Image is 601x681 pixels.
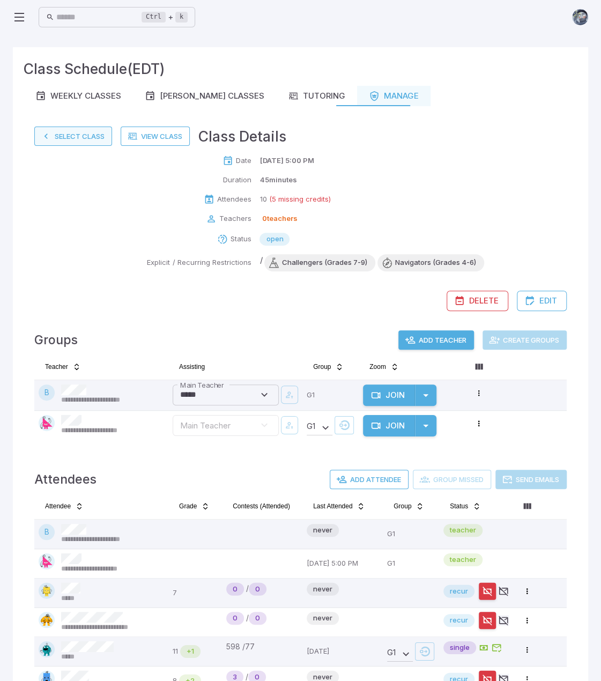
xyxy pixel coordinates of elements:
[259,234,290,245] span: open
[387,524,435,544] p: G1
[222,175,251,186] p: Duration
[450,502,468,510] span: Status
[145,90,264,102] div: [PERSON_NAME] Classes
[330,470,409,489] button: Add Attendee
[249,612,266,625] div: New Student
[307,641,379,662] p: Sep 24 5:00:00 PM
[226,613,244,624] span: 0
[34,330,78,350] h4: Groups
[45,362,68,371] span: Teacher
[387,553,435,574] p: G1
[226,582,298,595] div: /
[34,127,112,146] button: Select Class
[307,583,339,594] span: never
[142,11,188,24] div: +
[269,194,330,205] p: (5 missing credits)
[39,358,87,375] button: Teacher
[443,642,476,653] span: single
[173,582,218,603] p: 7
[249,582,266,595] div: New Student
[288,90,345,102] div: Tutoring
[363,415,415,436] button: Join
[39,415,55,431] img: right-triangle.svg
[219,213,251,224] p: Teachers
[307,419,332,435] div: G 1
[307,553,379,574] p: [DATE] 5:00 PM
[39,524,55,540] div: B
[142,12,166,23] kbd: Ctrl
[259,156,314,166] p: [DATE] 5:00 PM
[443,498,487,515] button: Status
[226,498,296,515] button: Contests (Attended)
[363,358,405,375] button: Zoom
[235,156,251,166] p: Date
[180,380,224,390] label: Main Teacher
[173,358,211,375] button: Assisting
[24,58,165,79] h3: Class Schedule (EDT)
[39,384,55,401] div: B
[307,525,339,536] span: never
[259,175,296,186] p: 45 minutes
[518,498,536,515] button: Column visibility
[226,612,244,625] div: Never Played
[447,291,508,311] button: Delete
[386,257,484,268] span: Navigators (Grades 4-6)
[39,553,55,569] img: right-triangle.svg
[387,646,413,662] div: G 1
[217,194,251,205] p: Attendees
[39,498,90,515] button: Attendee
[249,583,266,594] span: 0
[259,254,484,271] div: /
[179,362,205,371] span: Assisting
[307,384,354,406] p: G1
[394,502,411,510] span: Group
[226,612,298,625] div: /
[179,502,197,510] span: Grade
[307,498,372,515] button: Last Attended
[45,502,71,510] span: Attendee
[517,291,567,311] button: Edit
[180,646,201,657] span: +1
[198,125,286,147] h3: Class Details
[226,641,298,652] div: 598 / 77
[233,502,290,510] span: Contests (Attended)
[398,330,474,350] button: Add Teacher
[387,498,431,515] button: Group
[230,234,251,245] p: Status
[307,358,350,375] button: Group
[39,641,55,657] img: octagon.svg
[173,498,216,515] button: Grade
[257,388,271,402] button: Open
[307,613,339,624] span: never
[226,582,244,595] div: Never Played
[443,615,474,626] span: recur
[39,612,55,628] img: semi-circle.svg
[259,194,266,205] p: 10
[443,525,483,536] span: teacher
[180,645,201,658] div: Math is above age level
[34,470,97,489] h4: Attendees
[313,502,352,510] span: Last Attended
[262,213,297,224] p: 0 teachers
[173,646,178,657] p: 11
[572,9,588,25] img: andrew.jpg
[121,127,190,146] a: View Class
[147,257,251,268] p: Explicit / Recurring Restrictions
[313,362,331,371] span: Group
[249,613,266,624] span: 0
[369,90,419,102] div: Manage
[369,362,386,371] span: Zoom
[226,583,244,594] span: 0
[470,358,487,375] button: Column visibility
[443,586,474,596] span: recur
[175,12,188,23] kbd: k
[443,554,483,565] span: teacher
[35,90,121,102] div: Weekly Classes
[363,384,415,406] button: Join
[273,257,375,268] span: Challengers (Grades 7-9)
[39,582,55,598] img: square.svg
